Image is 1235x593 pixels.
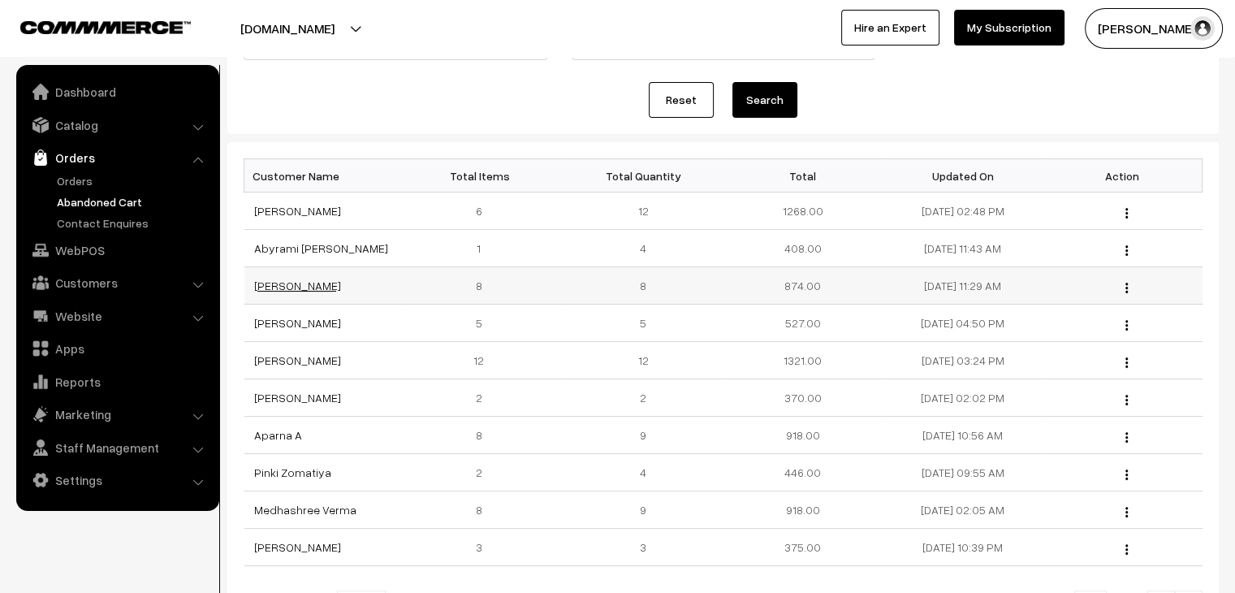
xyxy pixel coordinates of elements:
[254,391,341,405] a: [PERSON_NAME]
[20,21,191,33] img: COMMMERCE
[20,400,214,429] a: Marketing
[20,236,214,265] a: WebPOS
[883,342,1043,379] td: [DATE] 03:24 PM
[649,82,714,118] a: Reset
[20,268,214,297] a: Customers
[564,159,723,193] th: Total Quantity
[1125,470,1128,480] img: Menu
[723,159,883,193] th: Total
[1125,432,1128,443] img: Menu
[723,379,883,417] td: 370.00
[883,193,1043,230] td: [DATE] 02:48 PM
[404,305,564,342] td: 5
[62,96,145,106] div: Domain Overview
[20,433,214,462] a: Staff Management
[883,491,1043,529] td: [DATE] 02:05 AM
[20,110,214,140] a: Catalog
[883,267,1043,305] td: [DATE] 11:29 AM
[723,267,883,305] td: 874.00
[1085,8,1223,49] button: [PERSON_NAME]…
[45,26,80,39] div: v 4.0.25
[564,379,723,417] td: 2
[20,301,214,331] a: Website
[564,230,723,267] td: 4
[162,94,175,107] img: tab_keywords_by_traffic_grey.svg
[954,10,1064,45] a: My Subscription
[564,193,723,230] td: 12
[564,491,723,529] td: 9
[883,379,1043,417] td: [DATE] 02:02 PM
[20,16,162,36] a: COMMMERCE
[20,143,214,172] a: Orders
[404,193,564,230] td: 6
[254,353,341,367] a: [PERSON_NAME]
[723,454,883,491] td: 446.00
[723,305,883,342] td: 527.00
[1125,245,1128,256] img: Menu
[184,8,391,49] button: [DOMAIN_NAME]
[254,204,341,218] a: [PERSON_NAME]
[20,465,214,495] a: Settings
[254,503,356,517] a: Medhashree Verma
[564,342,723,379] td: 12
[254,241,388,255] a: Abyrami [PERSON_NAME]
[404,529,564,566] td: 3
[564,417,723,454] td: 9
[254,316,341,330] a: [PERSON_NAME]
[723,491,883,529] td: 918.00
[26,26,39,39] img: logo_orange.svg
[254,279,341,292] a: [PERSON_NAME]
[42,42,179,55] div: Domain: [DOMAIN_NAME]
[404,454,564,491] td: 2
[883,305,1043,342] td: [DATE] 04:50 PM
[53,214,214,232] a: Contact Enquires
[404,417,564,454] td: 8
[841,10,939,45] a: Hire an Expert
[254,465,331,479] a: Pinki Zomatiya
[53,172,214,189] a: Orders
[20,77,214,106] a: Dashboard
[1125,395,1128,405] img: Menu
[1125,544,1128,555] img: Menu
[1125,283,1128,293] img: Menu
[1125,507,1128,517] img: Menu
[723,230,883,267] td: 408.00
[564,305,723,342] td: 5
[732,82,797,118] button: Search
[404,491,564,529] td: 8
[53,193,214,210] a: Abandoned Cart
[564,529,723,566] td: 3
[26,42,39,55] img: website_grey.svg
[244,159,404,193] th: Customer Name
[883,529,1043,566] td: [DATE] 10:39 PM
[883,417,1043,454] td: [DATE] 10:56 AM
[1125,357,1128,368] img: Menu
[883,159,1043,193] th: Updated On
[44,94,57,107] img: tab_domain_overview_orange.svg
[404,267,564,305] td: 8
[564,267,723,305] td: 8
[404,379,564,417] td: 2
[20,367,214,396] a: Reports
[254,540,341,554] a: [PERSON_NAME]
[1125,208,1128,219] img: Menu
[254,428,302,442] a: Aparna A
[179,96,274,106] div: Keywords by Traffic
[20,334,214,363] a: Apps
[723,193,883,230] td: 1268.00
[564,454,723,491] td: 4
[404,342,564,379] td: 12
[1190,16,1215,41] img: user
[723,417,883,454] td: 918.00
[723,529,883,566] td: 375.00
[883,454,1043,491] td: [DATE] 09:55 AM
[883,230,1043,267] td: [DATE] 11:43 AM
[404,230,564,267] td: 1
[404,159,564,193] th: Total Items
[723,342,883,379] td: 1321.00
[1125,320,1128,331] img: Menu
[1043,159,1203,193] th: Action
